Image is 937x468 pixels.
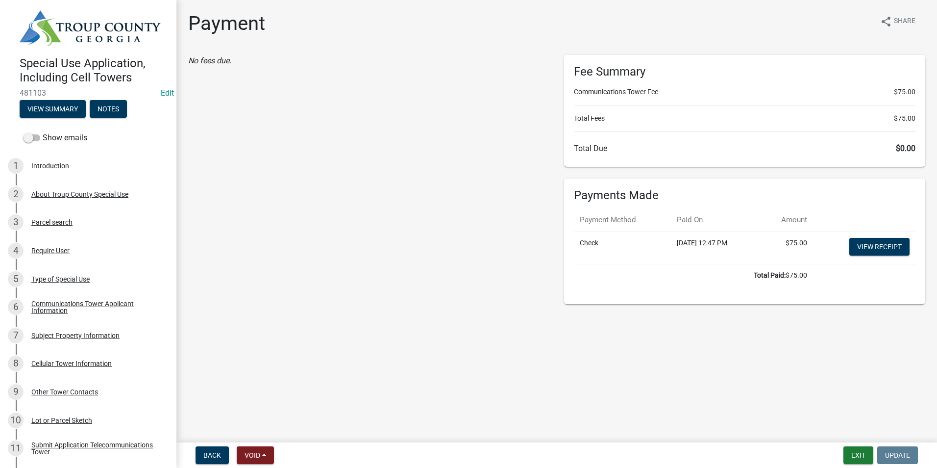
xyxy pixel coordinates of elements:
div: 2 [8,186,24,202]
td: Check [574,232,671,264]
button: Back [196,446,229,464]
div: About Troup County Special Use [31,191,128,198]
span: Void [245,451,260,459]
div: 1 [8,158,24,174]
b: Total Paid: [754,271,786,279]
div: 8 [8,356,24,371]
button: Void [237,446,274,464]
span: 481103 [20,88,157,98]
i: No fees due. [188,56,231,65]
td: [DATE] 12:47 PM [671,232,760,264]
td: $75.00 [574,264,813,286]
a: View receipt [849,238,910,256]
div: 5 [8,271,24,287]
span: Update [885,451,910,459]
h6: Fee Summary [574,65,915,79]
span: $75.00 [894,87,915,97]
button: Exit [843,446,873,464]
th: Amount [759,208,813,232]
span: $0.00 [896,144,915,153]
div: Cellular Tower Information [31,360,112,367]
th: Payment Method [574,208,671,232]
div: Parcel search [31,219,73,226]
h6: Total Due [574,144,915,153]
div: 11 [8,441,24,456]
div: Lot or Parcel Sketch [31,417,92,424]
a: Edit [161,88,174,98]
th: Paid On [671,208,760,232]
span: Share [894,16,915,27]
h4: Special Use Application, Including Cell Towers [20,56,169,85]
div: 4 [8,243,24,259]
div: Subject Property Information [31,332,120,339]
li: Total Fees [574,113,915,124]
div: 3 [8,214,24,230]
div: Type of Special Use [31,276,90,283]
wm-modal-confirm: Summary [20,106,86,114]
li: Communications Tower Fee [574,87,915,97]
div: Communications Tower Applicant Information [31,300,161,314]
wm-modal-confirm: Notes [90,106,127,114]
button: Update [877,446,918,464]
label: Show emails [24,132,87,144]
div: Introduction [31,162,69,169]
button: View Summary [20,100,86,118]
div: 9 [8,384,24,400]
span: Back [203,451,221,459]
button: Notes [90,100,127,118]
i: share [880,16,892,27]
div: Submit Application Telecommunications Tower [31,442,161,455]
h1: Payment [188,12,265,35]
img: Troup County, Georgia [20,10,161,46]
div: Other Tower Contacts [31,389,98,395]
wm-modal-confirm: Edit Application Number [161,88,174,98]
div: 10 [8,413,24,428]
button: shareShare [872,12,923,31]
div: 7 [8,328,24,343]
div: 6 [8,299,24,315]
span: $75.00 [894,113,915,124]
div: Require User [31,247,70,254]
td: $75.00 [759,232,813,264]
h6: Payments Made [574,188,915,203]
